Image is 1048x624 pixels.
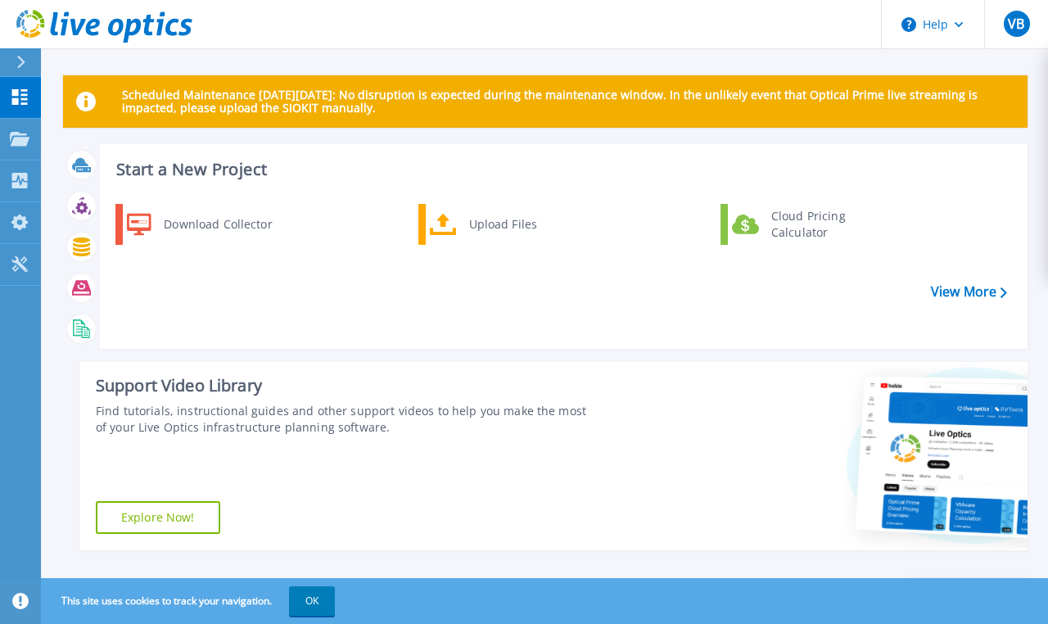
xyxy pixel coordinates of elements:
[45,586,335,616] span: This site uses cookies to track your navigation.
[96,403,589,436] div: Find tutorials, instructional guides and other support videos to help you make the most of your L...
[63,577,243,617] div: Recent Projects
[96,375,589,396] div: Support Video Library
[1008,17,1024,30] span: VB
[931,284,1007,300] a: View More
[122,88,1014,115] p: Scheduled Maintenance [DATE][DATE]: No disruption is expected during the maintenance window. In t...
[418,204,586,245] a: Upload Files
[763,208,884,241] div: Cloud Pricing Calculator
[116,161,1006,179] h3: Start a New Project
[289,586,335,616] button: OK
[115,204,283,245] a: Download Collector
[461,208,582,241] div: Upload Files
[96,501,220,534] a: Explore Now!
[156,208,279,241] div: Download Collector
[720,204,888,245] a: Cloud Pricing Calculator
